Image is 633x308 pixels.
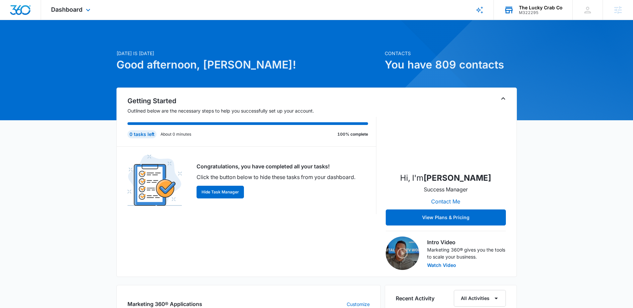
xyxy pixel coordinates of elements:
[127,96,376,106] h2: Getting Started
[396,294,434,302] h6: Recent Activity
[116,57,381,73] h1: Good afternoon, [PERSON_NAME]!
[116,50,381,57] p: [DATE] is [DATE]
[427,263,456,268] button: Watch Video
[385,50,517,57] p: Contacts
[197,186,244,198] button: Hide Task Manager
[385,57,517,73] h1: You have 809 contacts
[51,6,82,13] span: Dashboard
[424,185,468,193] p: Success Manager
[197,173,355,181] p: Click the button below to hide these tasks from your dashboard.
[519,10,563,15] div: account id
[454,290,506,307] button: All Activities
[423,173,491,183] strong: [PERSON_NAME]
[127,107,376,114] p: Outlined below are the necessary steps to help you successfully set up your account.
[519,5,563,10] div: account name
[127,300,202,308] h2: Marketing 360® Applications
[400,172,491,184] p: Hi, I'm
[427,238,506,246] h3: Intro Video
[424,193,467,209] button: Contact Me
[386,237,419,270] img: Intro Video
[127,130,156,138] div: 0 tasks left
[337,131,368,137] p: 100% complete
[499,95,507,103] button: Toggle Collapse
[412,100,479,167] img: Sam Coduto
[427,246,506,260] p: Marketing 360® gives you the tools to scale your business.
[197,162,355,170] p: Congratulations, you have completed all your tasks!
[161,131,191,137] p: About 0 minutes
[386,209,506,225] button: View Plans & Pricing
[347,301,370,308] a: Customize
